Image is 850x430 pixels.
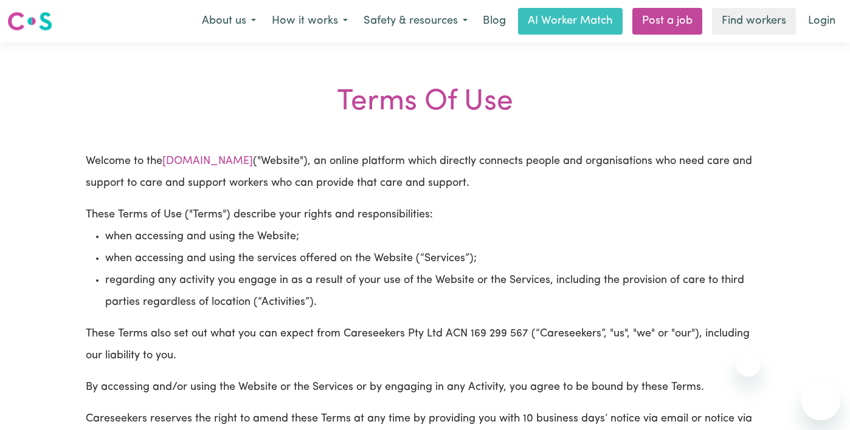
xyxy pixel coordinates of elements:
li: regarding any activity you engage in as a result of your use of the Website or the Services, incl... [105,270,764,313]
li: when accessing and using the Website; [105,226,764,248]
button: Safety & resources [356,9,475,34]
a: Login [801,8,843,35]
iframe: Close message [736,352,761,377]
a: [DOMAIN_NAME] [162,156,253,167]
p: Welcome to the ("Website"), an online platform which directly connects people and organisations w... [86,151,764,194]
button: How it works [264,9,356,34]
a: Blog [475,8,513,35]
a: Careseekers logo [7,7,52,35]
button: About us [194,9,264,34]
a: Find workers [712,8,796,35]
a: Post a job [632,8,702,35]
img: Careseekers logo [7,10,52,32]
iframe: Button to launch messaging window [801,381,840,420]
p: By accessing and/or using the Website or the Services or by engaging in any Activity, you agree t... [86,377,764,398]
p: These Terms of Use ("Terms") describe your rights and responsibilities: [86,204,764,313]
a: AI Worker Match [518,8,623,35]
div: Terms Of Use [7,85,843,120]
p: These Terms also set out what you can expect from Careseekers Pty Ltd ACN 169 299 567 (“Careseeke... [86,323,764,367]
li: when accessing and using the services offered on the Website (“Services”); [105,248,764,270]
